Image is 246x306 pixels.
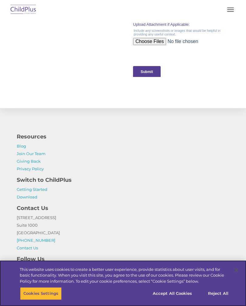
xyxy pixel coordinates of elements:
[149,287,195,300] button: Accept All Cookies
[20,267,229,284] div: This website uses cookies to create a better user experience, provide statistics about user visit...
[17,144,26,148] a: Blog
[17,166,44,171] a: Privacy Policy
[230,264,243,277] button: Close
[17,159,41,164] a: Giving Back
[199,287,237,300] button: Reject All
[17,132,229,141] h4: Resources
[17,176,229,184] h4: Switch to ChildPlus
[17,214,229,252] p: [STREET_ADDRESS] Suite 1000 [GEOGRAPHIC_DATA]
[20,287,62,300] button: Cookies Settings
[17,245,38,250] a: Contact Us
[17,151,46,156] a: Join Our Team
[17,255,229,263] h4: Follow Us
[17,187,47,192] a: Getting Started
[9,3,38,17] img: ChildPlus by Procare Solutions
[17,195,37,199] a: Download
[17,238,55,243] a: [PHONE_NUMBER]
[17,204,229,212] h4: Contact Us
